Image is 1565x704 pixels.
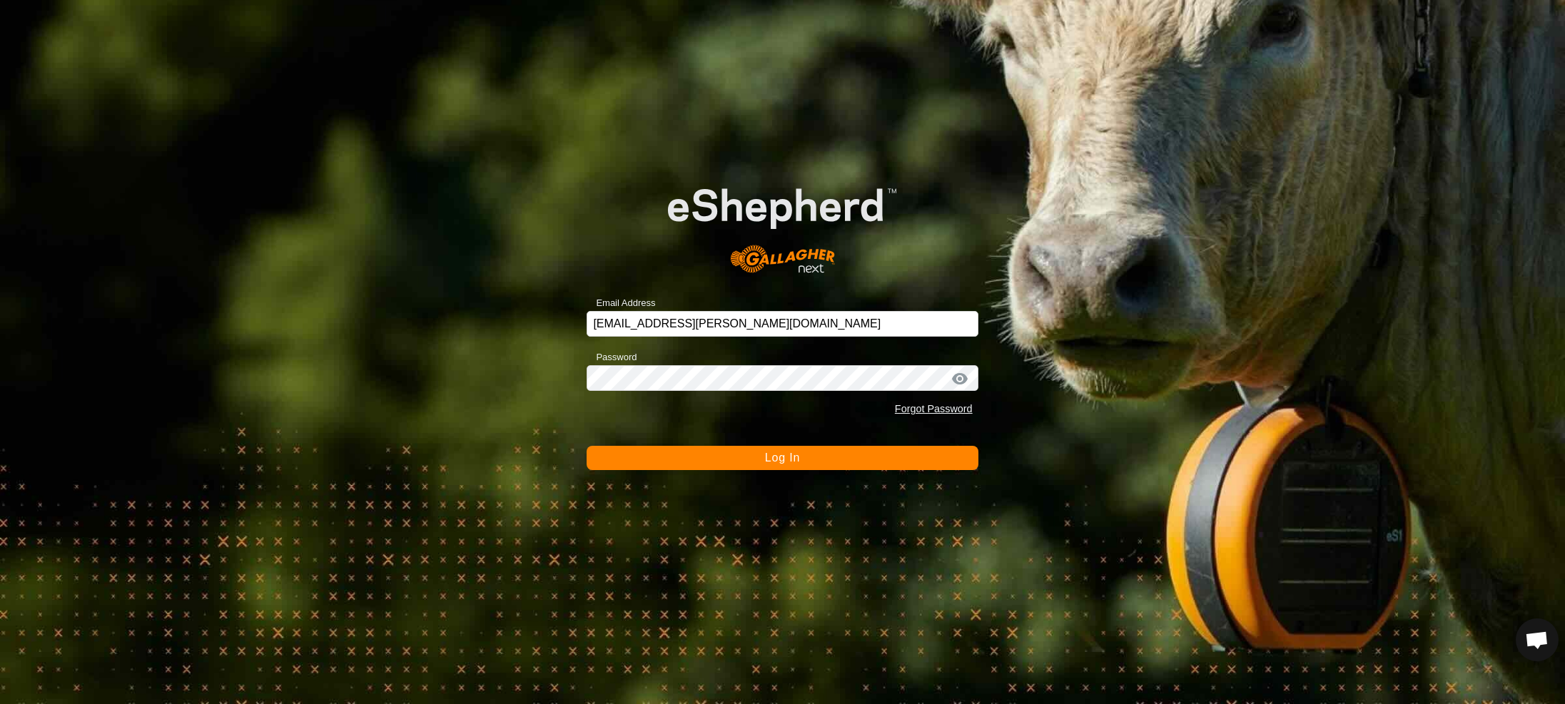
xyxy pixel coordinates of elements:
a: Forgot Password [895,403,973,414]
label: Email Address [587,296,655,310]
img: E-shepherd Logo [626,155,939,289]
input: Email Address [587,311,978,337]
label: Password [587,350,637,364]
button: Log In [587,446,978,470]
span: Log In [765,452,800,464]
div: Open chat [1516,618,1559,661]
